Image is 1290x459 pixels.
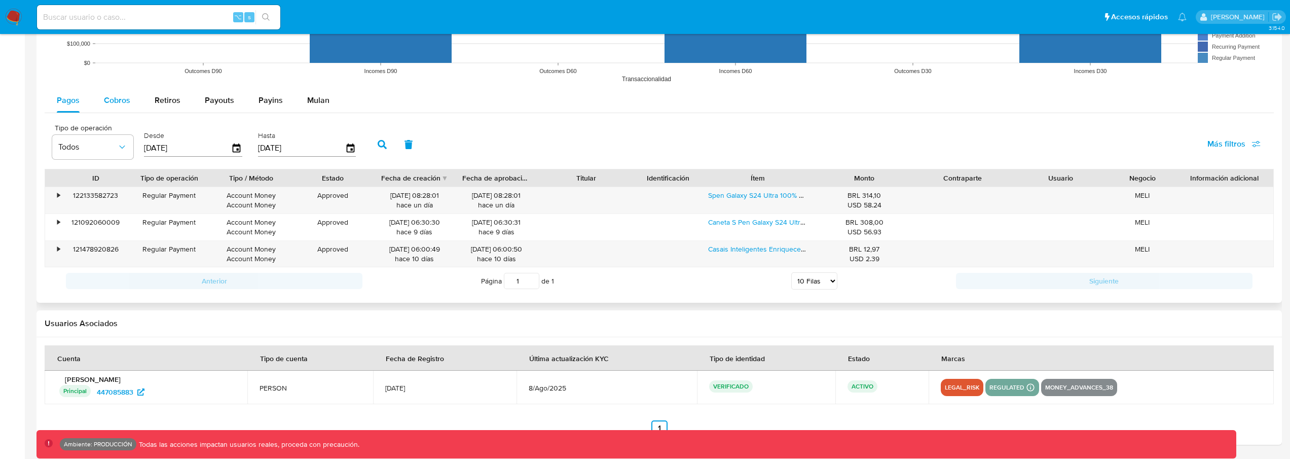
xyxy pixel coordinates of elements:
h2: Usuarios Asociados [45,319,1274,329]
p: kevin.palacios@mercadolibre.com [1211,12,1268,22]
p: Ambiente: PRODUCCIÓN [64,442,132,446]
button: search-icon [255,10,276,24]
span: ⌥ [234,12,242,22]
a: Salir [1272,12,1282,22]
p: Todas las acciones impactan usuarios reales, proceda con precaución. [136,440,359,449]
span: s [248,12,251,22]
input: Buscar usuario o caso... [37,11,280,24]
span: 3.154.0 [1269,24,1285,32]
a: Notificaciones [1178,13,1187,21]
span: Accesos rápidos [1111,12,1168,22]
